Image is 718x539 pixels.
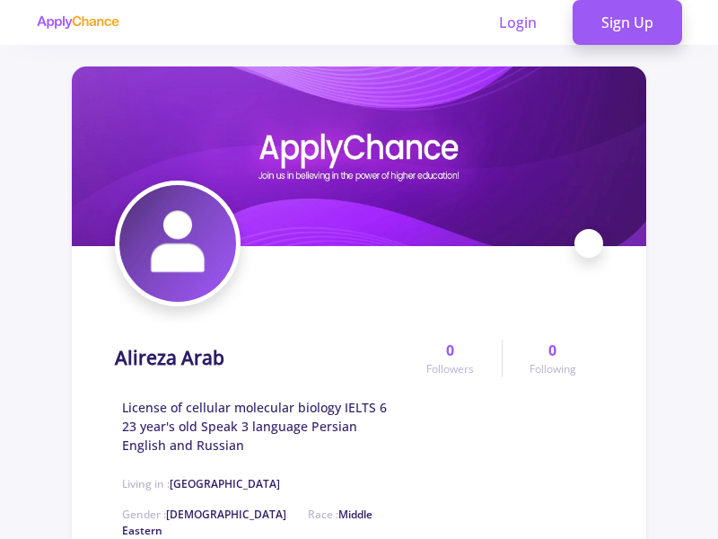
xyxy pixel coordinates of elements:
span: Race : [122,507,372,538]
img: applychance logo text only [36,15,119,30]
span: Living in : [122,476,280,491]
img: Alireza Arabcover image [72,66,646,246]
a: 0Following [502,340,603,377]
span: Middle Eastern [122,507,372,538]
span: [GEOGRAPHIC_DATA] [170,476,280,491]
span: 0 [548,340,556,361]
h1: Alireza Arab [115,347,224,369]
span: License of cellular molecular biology IELTS 6 23 year's old Speak 3 language Persian English and ... [122,398,399,455]
span: Following [530,361,576,377]
span: Gender : [122,507,286,522]
span: [DEMOGRAPHIC_DATA] [166,507,286,522]
span: 0 [446,340,454,361]
img: Alireza Arabavatar [119,185,236,302]
a: 0Followers [399,340,501,377]
span: Followers [426,361,474,377]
